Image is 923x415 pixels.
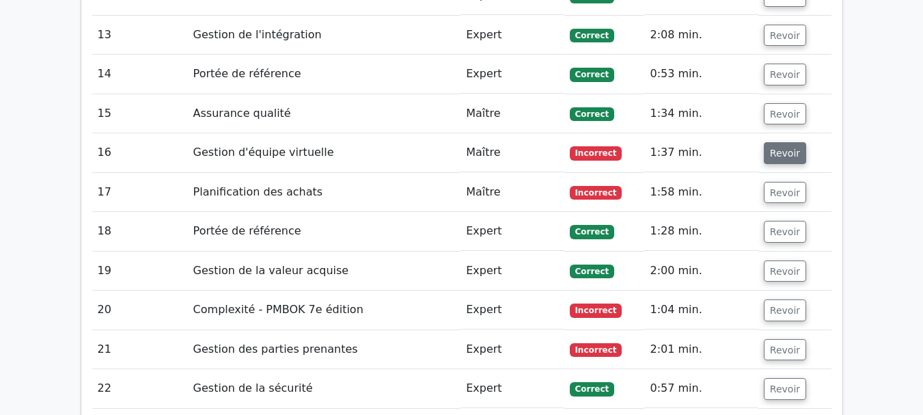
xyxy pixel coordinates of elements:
[575,306,616,315] font: Incorrect
[193,28,322,41] font: Gestion de l'intégration
[650,28,702,41] font: 2:08 min.
[770,148,800,159] font: Revoir
[770,344,800,355] font: Revoir
[466,107,500,120] font: Maître
[193,224,301,237] font: Portée de référence
[466,185,500,198] font: Maître
[650,146,702,159] font: 1:37 min.
[466,146,500,159] font: Maître
[193,67,301,80] font: Portée de référence
[770,226,800,237] font: Revoir
[466,343,501,356] font: Expert
[466,264,501,277] font: Expert
[575,188,616,198] font: Incorrect
[770,265,800,276] font: Revoir
[98,224,111,237] font: 18
[770,305,800,316] font: Revoir
[98,67,111,80] font: 14
[770,384,800,394] font: Revoir
[770,69,800,80] font: Revoir
[650,224,702,237] font: 1:28 min.
[193,146,334,159] font: Gestion d'équipe virtuelle
[466,303,501,316] font: Expert
[575,267,609,276] font: Correct
[575,227,609,237] font: Correct
[98,343,111,356] font: 21
[650,264,702,277] font: 2:00 min.
[770,187,800,198] font: Revoir
[764,142,806,164] button: Revoir
[98,28,111,41] font: 13
[764,103,806,125] button: Revoir
[193,264,349,277] font: Gestion de la valeur acquise
[764,182,806,204] button: Revoir
[770,108,800,119] font: Revoir
[466,224,501,237] font: Expert
[650,343,702,356] font: 2:01 min.
[650,185,702,198] font: 1:58 min.
[764,221,806,243] button: Revoir
[575,70,609,79] font: Correct
[466,381,501,394] font: Expert
[98,264,111,277] font: 19
[466,67,501,80] font: Expert
[193,303,363,316] font: Complexité - PMBOK 7e édition
[764,25,806,46] button: Revoir
[193,343,358,356] font: Gestion des parties prenantes
[193,381,313,394] font: Gestion de la sécurité
[650,381,702,394] font: 0:57 min.
[98,107,111,120] font: 15
[98,381,111,394] font: 22
[764,299,806,321] button: Revoir
[650,303,702,316] font: 1:04 min.
[98,303,111,316] font: 20
[466,28,501,41] font: Expert
[575,345,616,355] font: Incorrect
[575,384,609,394] font: Correct
[764,260,806,282] button: Revoir
[575,109,609,119] font: Correct
[193,107,291,120] font: Assurance qualité
[98,185,111,198] font: 17
[650,67,702,80] font: 0:53 min.
[575,148,616,158] font: Incorrect
[650,107,702,120] font: 1:34 min.
[764,339,806,361] button: Revoir
[770,29,800,40] font: Revoir
[764,378,806,400] button: Revoir
[193,185,322,198] font: Planification des achats
[98,146,111,159] font: 16
[575,31,609,40] font: Correct
[764,64,806,85] button: Revoir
